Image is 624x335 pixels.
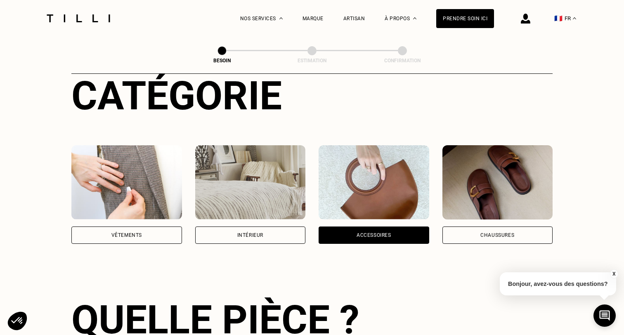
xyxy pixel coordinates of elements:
[554,14,563,22] span: 🇫🇷
[71,73,553,119] div: Catégorie
[279,17,283,19] img: Menu déroulant
[111,233,142,238] div: Vêtements
[44,14,113,22] img: Logo du service de couturière Tilli
[436,9,494,28] a: Prendre soin ici
[357,233,391,238] div: Accessoires
[303,16,324,21] a: Marque
[195,145,306,219] img: Intérieur
[71,145,182,219] img: Vêtements
[181,58,263,64] div: Besoin
[343,16,365,21] a: Artisan
[610,269,618,278] button: X
[361,58,444,64] div: Confirmation
[521,14,530,24] img: icône connexion
[413,17,416,19] img: Menu déroulant à propos
[500,272,616,295] p: Bonjour, avez-vous des questions?
[442,145,553,219] img: Chaussures
[271,58,353,64] div: Estimation
[480,233,514,238] div: Chaussures
[573,17,576,19] img: menu déroulant
[319,145,429,219] img: Accessoires
[237,233,263,238] div: Intérieur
